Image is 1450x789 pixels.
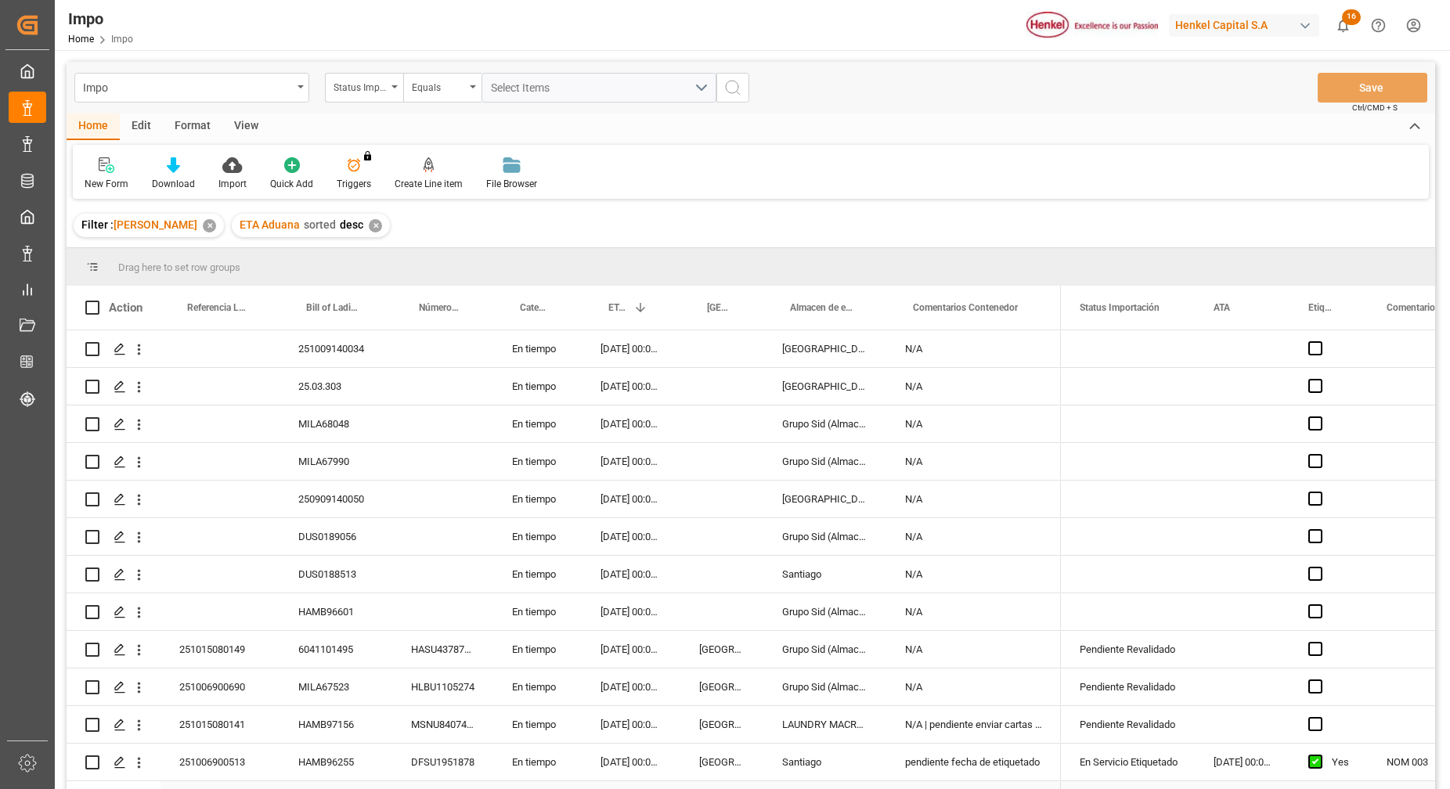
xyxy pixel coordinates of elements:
div: N/A [886,631,1061,668]
div: En tiempo [493,593,582,630]
span: Comentarios Contenedor [913,302,1018,313]
div: Yes [1332,744,1349,780]
span: Número de Contenedor [419,302,460,313]
div: N/A [886,481,1061,517]
div: N/A [886,405,1061,442]
div: Press SPACE to select this row. [67,405,1061,443]
div: [GEOGRAPHIC_DATA] [680,668,763,705]
div: Press SPACE to select this row. [67,593,1061,631]
button: open menu [403,73,482,103]
a: Home [68,34,94,45]
div: N/A [886,593,1061,630]
div: 251015080141 [161,706,280,743]
div: Press SPACE to select this row. [67,744,1061,781]
div: [DATE] 00:00:00 [582,706,680,743]
div: Edit [120,113,163,140]
span: Categoría [520,302,549,313]
span: [GEOGRAPHIC_DATA] - Locode [707,302,730,313]
div: View [222,113,270,140]
span: Almacen de entrega [790,302,853,313]
div: LAUNDRY MACRO CEDIS TOLUCA/ ALMACEN DE MATERIA PRIMA [763,706,886,743]
div: 251006900690 [161,668,280,705]
div: Press SPACE to select this row. [67,330,1061,368]
span: Status Importación [1080,302,1160,313]
div: Press SPACE to select this row. [67,556,1061,593]
div: En tiempo [493,668,582,705]
div: Grupo Sid (Almacenaje y Distribucion AVIOR) [763,631,886,668]
span: [PERSON_NAME] [114,218,197,231]
div: Quick Add [270,177,313,191]
div: Grupo Sid (Almacenaje y Distribucion AVIOR) [763,443,886,480]
div: MILA68048 [280,405,392,442]
div: Format [163,113,222,140]
div: [DATE] 00:00:00 [582,405,680,442]
div: Status Importación [334,77,387,95]
button: open menu [74,73,309,103]
div: 6041101495 [280,631,392,668]
img: Henkel%20logo.jpg_1689854090.jpg [1026,12,1158,39]
div: Press SPACE to select this row. [67,443,1061,481]
div: [DATE] 00:00:00 [582,593,680,630]
div: N/A [886,518,1061,555]
div: Download [152,177,195,191]
span: desc [340,218,363,231]
div: Press SPACE to select this row. [67,481,1061,518]
button: open menu [325,73,403,103]
div: [GEOGRAPHIC_DATA] [763,368,886,405]
div: En tiempo [493,443,582,480]
div: Santiago [763,744,886,780]
div: [DATE] 00:00:00 [582,368,680,405]
div: [DATE] 00:00:00 [582,744,680,780]
div: En tiempo [493,631,582,668]
div: 251009140034 [280,330,392,367]
div: MSNU8407435 [392,706,493,743]
div: Create Line item [395,177,463,191]
div: [GEOGRAPHIC_DATA] [680,631,763,668]
div: En tiempo [493,706,582,743]
div: [DATE] 00:00:00 [582,443,680,480]
button: Save [1318,73,1427,103]
div: En tiempo [493,330,582,367]
span: Select Items [491,81,557,94]
div: pendiente fecha de etiquetado [886,744,1061,780]
span: Etiquetado? [1308,302,1335,313]
div: En tiempo [493,518,582,555]
span: Ctrl/CMD + S [1352,102,1398,113]
div: Henkel Capital S.A [1169,14,1319,37]
span: Bill of Lading Number [306,302,359,313]
div: Santiago [763,556,886,593]
div: 25.03.303 [280,368,392,405]
span: ETA Aduana [240,218,300,231]
div: Pendiente Revalidado [1080,707,1176,743]
div: 251015080149 [161,631,280,668]
div: Import [218,177,247,191]
div: [GEOGRAPHIC_DATA] [680,744,763,780]
div: ✕ [369,219,382,232]
div: [GEOGRAPHIC_DATA] [680,706,763,743]
div: HAMB97156 [280,706,392,743]
div: [DATE] 00:00:00 [582,556,680,593]
button: search button [716,73,749,103]
div: ✕ [203,219,216,232]
div: MILA67990 [280,443,392,480]
div: [DATE] 00:00:00 [582,518,680,555]
div: [GEOGRAPHIC_DATA] [763,330,886,367]
div: Press SPACE to select this row. [67,706,1061,744]
div: DFSU1951878 [392,744,493,780]
div: [GEOGRAPHIC_DATA] [763,481,886,517]
div: N/A [886,368,1061,405]
div: Press SPACE to select this row. [67,518,1061,556]
div: N/A [886,668,1061,705]
span: ETA Aduana [608,302,627,313]
div: Impo [68,7,133,31]
div: HAMB96601 [280,593,392,630]
div: HLBU1105274 [392,668,493,705]
div: Action [109,301,142,315]
button: Help Center [1361,8,1396,43]
div: N/A [886,330,1061,367]
div: En Servicio Etiquetado [1080,744,1176,780]
div: En tiempo [493,405,582,442]
div: Grupo Sid (Almacenaje y Distribucion AVIOR) [763,593,886,630]
div: En tiempo [493,744,582,780]
div: [DATE] 00:00:00 [582,481,680,517]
